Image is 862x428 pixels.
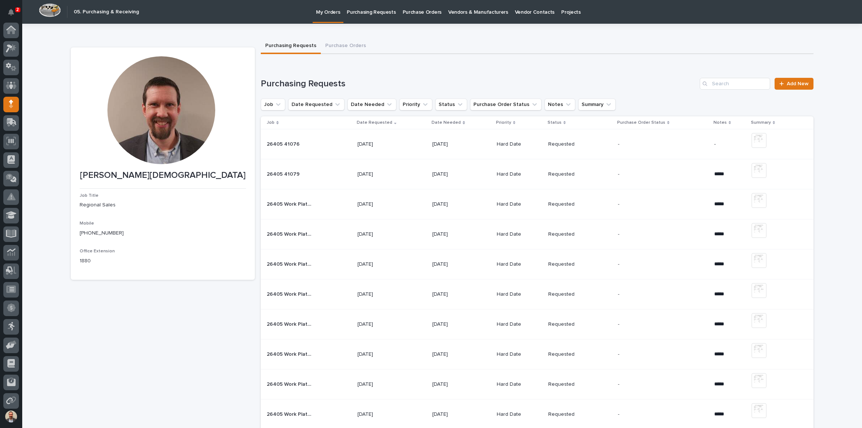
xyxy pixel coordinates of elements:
[545,99,575,110] button: Notes
[432,261,479,268] p: [DATE]
[470,99,542,110] button: Purchase Order Status
[267,119,274,127] p: Job
[80,221,94,226] span: Mobile
[618,230,621,238] p: -
[261,159,813,189] tr: 26405 4107926405 41079 [DATE][DATE]Hard DateRequested-- *****
[3,409,19,424] button: users-avatar
[432,119,461,127] p: Date Needed
[618,350,621,358] p: -
[497,381,542,388] p: Hard Date
[432,321,479,328] p: [DATE]
[432,171,479,177] p: [DATE]
[548,291,595,298] p: Requested
[80,257,246,265] p: 1880
[261,249,813,279] tr: 26405 Work Platform A26405 Work Platform A [DATE][DATE]Hard DateRequested-- *****
[357,119,392,127] p: Date Requested
[435,99,467,110] button: Status
[618,200,621,208] p: -
[261,309,813,339] tr: 26405 Work Platform A26405 Work Platform A [DATE][DATE]Hard DateRequested-- *****
[432,141,479,147] p: [DATE]
[787,81,809,86] span: Add New
[16,7,19,12] p: 2
[618,290,621,298] p: -
[357,141,404,147] p: [DATE]
[261,219,813,249] tr: 26405 Work Platform A26405 Work Platform A [DATE][DATE]Hard DateRequested-- *****
[775,78,813,90] a: Add New
[80,201,246,209] p: Regional Sales
[267,320,314,328] p: 26405 Work Platform A
[74,9,139,15] h2: 05. Purchasing & Receiving
[288,99,345,110] button: Date Requested
[497,351,542,358] p: Hard Date
[357,321,404,328] p: [DATE]
[267,350,314,358] p: 26405 Work Platform A
[714,141,746,147] p: -
[578,99,616,110] button: Summary
[267,410,314,418] p: 26405 Work Platform A
[497,291,542,298] p: Hard Date
[548,321,595,328] p: Requested
[399,99,432,110] button: Priority
[713,119,727,127] p: Notes
[497,411,542,418] p: Hard Date
[548,231,595,238] p: Requested
[548,411,595,418] p: Requested
[618,320,621,328] p: -
[496,119,511,127] p: Priority
[548,351,595,358] p: Requested
[357,411,404,418] p: [DATE]
[497,321,542,328] p: Hard Date
[548,381,595,388] p: Requested
[618,170,621,177] p: -
[267,380,314,388] p: 26405 Work Platform A
[357,201,404,208] p: [DATE]
[321,39,370,54] button: Purchase Orders
[548,119,562,127] p: Status
[80,249,115,253] span: Office Extension
[497,231,542,238] p: Hard Date
[267,170,301,177] p: 26405 41079
[267,290,314,298] p: 26405 Work Platform A
[432,201,479,208] p: [DATE]
[357,261,404,268] p: [DATE]
[267,260,314,268] p: 26405 Work Platform A
[548,261,595,268] p: Requested
[261,99,285,110] button: Job
[548,171,595,177] p: Requested
[9,9,19,21] div: Notifications2
[357,291,404,298] p: [DATE]
[39,3,61,17] img: Workspace Logo
[357,231,404,238] p: [DATE]
[267,230,314,238] p: 26405 Work Platform A
[80,193,99,198] span: Job Title
[432,351,479,358] p: [DATE]
[497,261,542,268] p: Hard Date
[497,201,542,208] p: Hard Date
[267,200,314,208] p: 26405 Work Platform A
[700,78,770,90] input: Search
[751,119,771,127] p: Summary
[261,129,813,159] tr: 26405 4107626405 41076 [DATE][DATE]Hard DateRequested-- -
[618,410,621,418] p: -
[261,189,813,219] tr: 26405 Work Platform A26405 Work Platform A [DATE][DATE]Hard DateRequested-- *****
[261,279,813,309] tr: 26405 Work Platform A26405 Work Platform A [DATE][DATE]Hard DateRequested-- *****
[497,141,542,147] p: Hard Date
[618,140,621,147] p: -
[357,381,404,388] p: [DATE]
[261,369,813,399] tr: 26405 Work Platform A26405 Work Platform A [DATE][DATE]Hard DateRequested-- *****
[548,201,595,208] p: Requested
[347,99,396,110] button: Date Needed
[261,79,697,89] h1: Purchasing Requests
[357,351,404,358] p: [DATE]
[357,171,404,177] p: [DATE]
[432,231,479,238] p: [DATE]
[261,339,813,369] tr: 26405 Work Platform A26405 Work Platform A [DATE][DATE]Hard DateRequested-- *****
[617,119,665,127] p: Purchase Order Status
[80,230,124,236] a: [PHONE_NUMBER]
[261,39,321,54] button: Purchasing Requests
[80,170,246,181] p: [PERSON_NAME][DEMOGRAPHIC_DATA]
[267,140,301,147] p: 26405 41076
[432,291,479,298] p: [DATE]
[3,4,19,20] button: Notifications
